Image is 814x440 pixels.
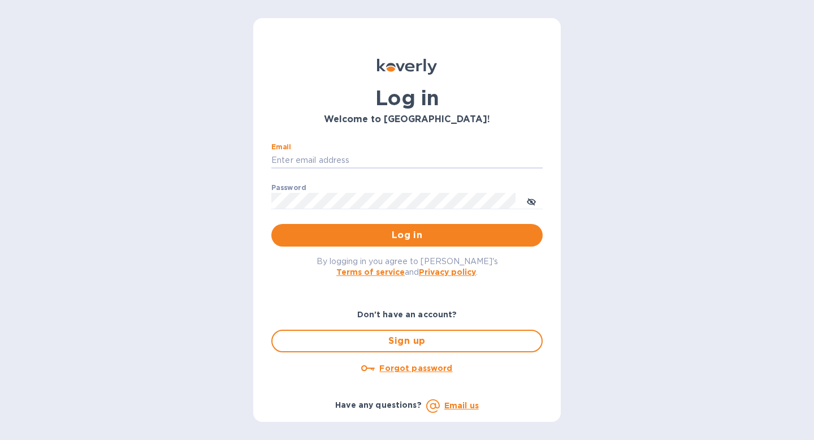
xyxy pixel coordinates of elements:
[280,228,534,242] span: Log in
[271,224,543,247] button: Log in
[357,310,457,319] b: Don't have an account?
[379,364,452,373] u: Forgot password
[444,401,479,410] a: Email us
[271,114,543,125] h3: Welcome to [GEOGRAPHIC_DATA]!
[271,86,543,110] h1: Log in
[335,400,422,409] b: Have any questions?
[377,59,437,75] img: Koverly
[419,268,476,277] a: Privacy policy
[271,152,543,169] input: Enter email address
[520,189,543,212] button: toggle password visibility
[336,268,405,277] a: Terms of service
[271,184,306,191] label: Password
[271,144,291,150] label: Email
[271,330,543,352] button: Sign up
[282,334,532,348] span: Sign up
[317,257,498,277] span: By logging in you agree to [PERSON_NAME]'s and .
